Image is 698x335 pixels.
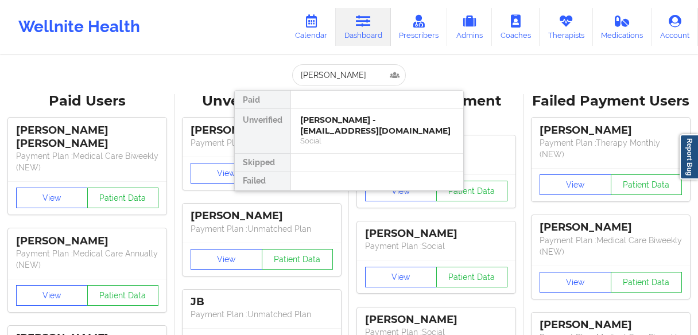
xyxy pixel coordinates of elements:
[183,92,341,110] div: Unverified Users
[191,309,333,320] p: Payment Plan : Unmatched Plan
[436,181,508,201] button: Patient Data
[652,8,698,46] a: Account
[540,174,611,195] button: View
[540,318,682,332] div: [PERSON_NAME]
[611,272,683,293] button: Patient Data
[300,115,454,136] div: [PERSON_NAME] - [EMAIL_ADDRESS][DOMAIN_NAME]
[191,124,333,137] div: [PERSON_NAME]
[235,109,290,154] div: Unverified
[611,174,683,195] button: Patient Data
[365,227,507,240] div: [PERSON_NAME]
[16,150,158,173] p: Payment Plan : Medical Care Biweekly (NEW)
[540,124,682,137] div: [PERSON_NAME]
[540,221,682,234] div: [PERSON_NAME]
[336,8,391,46] a: Dashboard
[540,137,682,160] p: Payment Plan : Therapy Monthly (NEW)
[391,8,448,46] a: Prescribers
[191,249,262,270] button: View
[191,137,333,149] p: Payment Plan : Unmatched Plan
[680,134,698,180] a: Report Bug
[540,235,682,258] p: Payment Plan : Medical Care Biweekly (NEW)
[540,272,611,293] button: View
[191,163,262,184] button: View
[436,267,508,287] button: Patient Data
[191,209,333,223] div: [PERSON_NAME]
[191,223,333,235] p: Payment Plan : Unmatched Plan
[300,136,454,146] div: Social
[235,154,290,172] div: Skipped
[262,249,334,270] button: Patient Data
[16,235,158,248] div: [PERSON_NAME]
[191,295,333,309] div: JB
[16,188,88,208] button: View
[593,8,652,46] a: Medications
[87,188,159,208] button: Patient Data
[447,8,492,46] a: Admins
[8,92,166,110] div: Paid Users
[87,285,159,306] button: Patient Data
[365,313,507,326] div: [PERSON_NAME]
[365,181,437,201] button: View
[235,172,290,190] div: Failed
[16,248,158,271] p: Payment Plan : Medical Care Annually (NEW)
[540,8,593,46] a: Therapists
[365,240,507,252] p: Payment Plan : Social
[492,8,540,46] a: Coaches
[286,8,336,46] a: Calendar
[16,124,158,150] div: [PERSON_NAME] [PERSON_NAME]
[532,92,690,110] div: Failed Payment Users
[235,91,290,109] div: Paid
[16,285,88,306] button: View
[365,267,437,287] button: View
